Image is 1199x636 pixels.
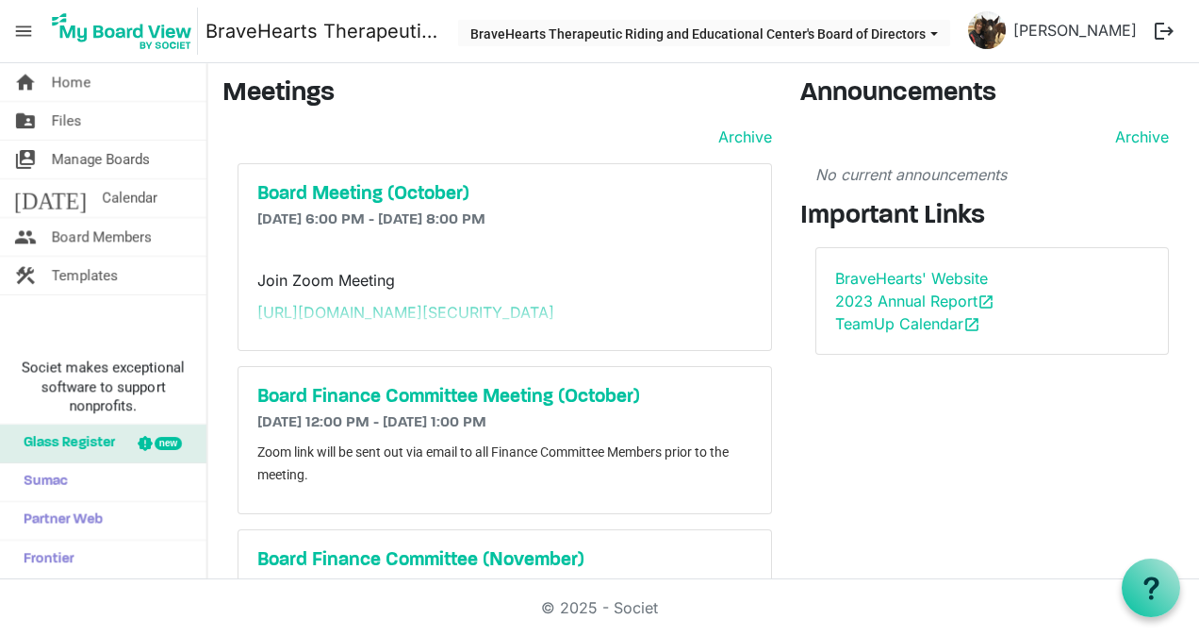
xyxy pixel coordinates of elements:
span: Manage Boards [52,141,150,178]
span: Templates [52,257,118,294]
a: 2023 Annual Reportopen_in_new [835,292,994,310]
a: My Board View Logo [46,8,205,55]
span: [DATE] [14,179,87,217]
span: Files [52,102,82,140]
span: people [14,218,37,256]
a: © 2025 - Societ [541,598,658,617]
a: Board Finance Committee Meeting (October) [257,386,752,409]
span: switch_account [14,141,37,178]
span: Home [52,63,90,101]
span: Glass Register [14,425,115,462]
button: BraveHearts Therapeutic Riding and Educational Center's Board of Directors dropdownbutton [458,20,950,46]
button: logout [1144,11,1184,51]
h3: Meetings [222,78,772,110]
span: folder_shared [14,102,37,140]
span: Calendar [102,179,157,217]
h6: [DATE] 6:00 PM - [DATE] 8:00 PM [257,211,752,229]
h6: [DATE] 12:00 PM - [DATE] 1:00 PM [257,577,752,595]
span: Frontier [14,541,74,578]
span: home [14,63,37,101]
h3: Important Links [800,201,1185,233]
p: No current announcements [815,163,1170,186]
span: open_in_new [963,316,980,333]
a: [URL][DOMAIN_NAME][SECURITY_DATA] [257,303,554,322]
img: My Board View Logo [46,8,198,55]
img: soG8ngqyo8mfsLl7qavYA1W50_jgETOwQQYy_uxBnjq3-U2bjp1MqSY6saXxc6u9ROKTL24E-CUSpUAvpVE2Kg_thumb.png [968,11,1006,49]
span: menu [6,13,41,49]
a: BraveHearts Therapeutic Riding and Educational Center's Board of Directors [205,12,439,50]
span: Zoom link will be sent out via email to all Finance Committee Members prior to the meeting. [257,444,729,482]
a: Archive [1108,126,1169,148]
span: Partner Web [14,502,103,540]
h6: [DATE] 12:00 PM - [DATE] 1:00 PM [257,414,752,432]
a: Board Finance Committee (November) [257,549,752,572]
span: Board Members [52,218,152,256]
a: Board Meeting (October) [257,183,752,206]
span: Sumac [14,463,68,501]
a: TeamUp Calendaropen_in_new [835,314,980,333]
a: Archive [711,126,772,148]
p: Join Zoom Meeting [257,269,752,292]
span: construction [14,257,37,294]
a: [PERSON_NAME] [1006,11,1144,49]
span: Societ makes exceptional software to support nonprofits. [8,359,198,415]
div: new [155,437,182,450]
h3: Announcements [800,78,1185,110]
a: BraveHearts' Website [835,269,988,288]
span: open_in_new [977,293,994,310]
